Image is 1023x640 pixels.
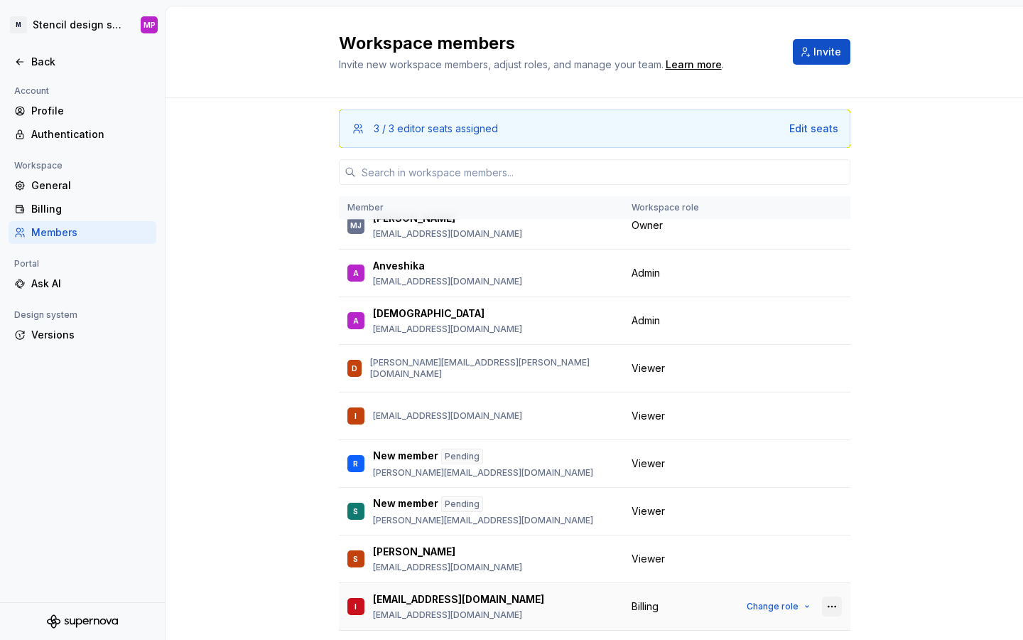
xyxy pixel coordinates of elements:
span: Invite new workspace members, adjust roles, and manage your team. [339,58,664,70]
p: [EMAIL_ADDRESS][DOMAIN_NAME] [373,228,522,240]
div: Design system [9,306,83,324]
span: Change role [747,601,799,612]
div: D [352,361,357,375]
a: Versions [9,324,156,346]
div: General [31,178,151,193]
span: Billing [632,599,659,614]
p: [EMAIL_ADDRESS][DOMAIN_NAME] [373,609,544,621]
div: MJ [350,218,362,233]
a: Billing [9,198,156,220]
a: Ask AI [9,272,156,295]
span: Viewer [632,504,665,518]
div: Authentication [31,127,151,142]
div: Workspace [9,157,68,174]
span: Viewer [632,552,665,566]
p: New member [373,449,438,464]
a: Profile [9,100,156,122]
div: Pending [441,496,483,512]
button: Invite [793,39,850,65]
button: MStencil design systemMP [3,9,162,41]
th: Member [339,196,623,220]
div: M [10,16,27,33]
div: S [353,552,358,566]
p: [DEMOGRAPHIC_DATA] [373,306,485,321]
div: Members [31,225,151,240]
div: I [354,409,357,423]
span: Viewer [632,409,665,423]
span: Invite [813,45,841,59]
span: Owner [632,218,663,233]
p: Anveshika [373,259,425,273]
p: New member [373,496,438,512]
p: [EMAIL_ADDRESS][DOMAIN_NAME] [373,324,522,335]
div: Ask AI [31,277,151,291]
a: Learn more [666,58,722,72]
p: [PERSON_NAME][EMAIL_ADDRESS][DOMAIN_NAME] [373,467,593,479]
div: Stencil design system [33,18,124,32]
button: Edit seats [789,122,838,136]
div: Profile [31,104,151,118]
a: General [9,174,156,197]
p: [PERSON_NAME][EMAIL_ADDRESS][DOMAIN_NAME] [373,515,593,526]
h2: Workspace members [339,32,776,55]
a: Members [9,221,156,244]
div: Billing [31,202,151,216]
p: [EMAIL_ADDRESS][DOMAIN_NAME] [373,276,522,287]
div: MP [144,19,156,31]
div: A [353,314,359,328]
th: Workspace role [623,196,732,220]
span: Admin [632,266,660,280]
div: Account [9,82,55,100]
p: [EMAIL_ADDRESS][DOMAIN_NAME] [373,410,522,422]
div: R [353,457,358,471]
p: [PERSON_NAME] [373,545,455,559]
span: . [664,60,724,70]
div: Pending [441,449,483,464]
span: Admin [632,314,660,328]
p: [EMAIL_ADDRESS][DOMAIN_NAME] [373,592,544,607]
div: 3 / 3 editor seats assigned [374,122,498,136]
button: Change role [740,597,816,617]
div: Portal [9,255,45,272]
p: [EMAIL_ADDRESS][DOMAIN_NAME] [373,562,522,573]
p: [PERSON_NAME][EMAIL_ADDRESS][PERSON_NAME][DOMAIN_NAME] [370,357,615,380]
a: Authentication [9,123,156,146]
span: Viewer [632,361,665,375]
div: A [353,266,359,280]
div: Back [31,55,151,69]
a: Back [9,50,156,73]
div: S [353,504,358,518]
span: Viewer [632,457,665,471]
input: Search in workspace members... [356,159,850,185]
div: Versions [31,328,151,342]
div: I [354,599,357,614]
svg: Supernova Logo [47,614,118,629]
